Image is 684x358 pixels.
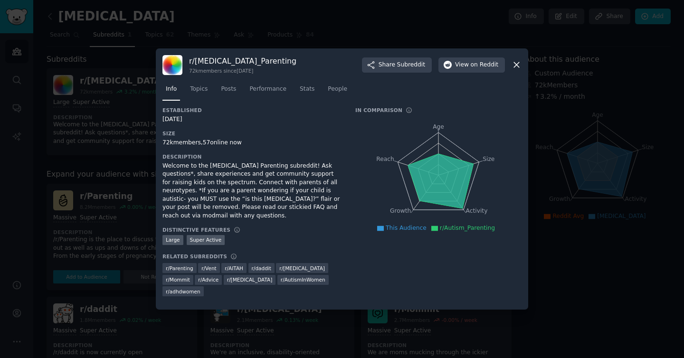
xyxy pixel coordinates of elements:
span: on Reddit [471,61,498,69]
h3: r/ [MEDICAL_DATA]_Parenting [189,56,296,66]
span: r/ [MEDICAL_DATA] [279,265,325,272]
span: r/ Advice [198,276,218,283]
span: r/ Parenting [166,265,193,272]
span: r/ [MEDICAL_DATA] [227,276,273,283]
span: This Audience [386,225,427,231]
span: r/ daddit [252,265,271,272]
span: Subreddit [397,61,425,69]
span: r/Autism_Parenting [440,225,495,231]
h3: Established [162,107,342,113]
a: Topics [187,82,211,101]
div: 72k members since [DATE] [189,67,296,74]
span: Posts [221,85,236,94]
div: Welcome to the [MEDICAL_DATA] Parenting subreddit! Ask questions*, share experiences and get comm... [162,162,342,220]
img: Autism_Parenting [162,55,182,75]
span: Stats [300,85,314,94]
a: Posts [218,82,239,101]
span: Info [166,85,177,94]
span: View [455,61,498,69]
h3: Distinctive Features [162,226,230,233]
a: Performance [246,82,290,101]
h3: Related Subreddits [162,253,227,260]
span: Performance [249,85,286,94]
span: Topics [190,85,208,94]
tspan: Reach [376,155,394,162]
h3: In Comparison [355,107,402,113]
a: Stats [296,82,318,101]
span: r/ adhdwomen [166,288,200,295]
span: Share [379,61,425,69]
div: [DATE] [162,115,342,124]
div: Super Active [187,235,225,245]
div: Large [162,235,183,245]
a: People [324,82,351,101]
h3: Description [162,153,342,160]
a: Info [162,82,180,101]
span: r/ Mommit [166,276,190,283]
button: Viewon Reddit [438,57,505,73]
tspan: Activity [466,207,488,214]
tspan: Size [483,155,494,162]
button: ShareSubreddit [362,57,432,73]
span: r/ AITAH [225,265,243,272]
h3: Size [162,130,342,137]
span: r/ AutismInWomen [281,276,325,283]
span: r/ Vent [201,265,216,272]
div: 72k members, 57 online now [162,139,342,147]
tspan: Age [433,123,444,130]
tspan: Growth [390,207,411,214]
span: People [328,85,347,94]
